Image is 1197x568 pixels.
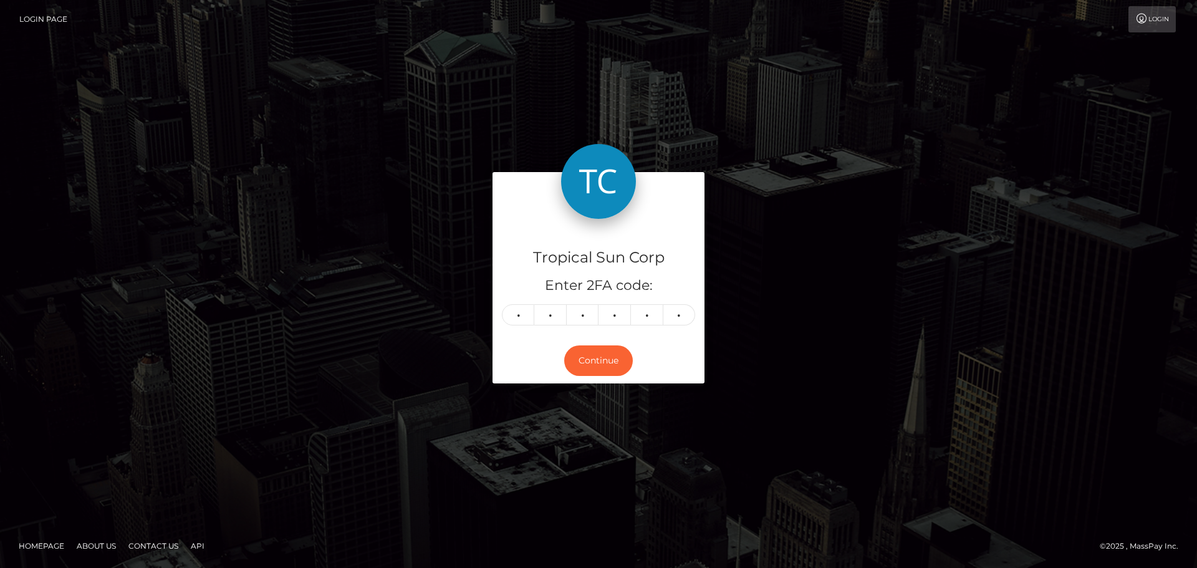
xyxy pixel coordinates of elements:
[502,247,695,269] h4: Tropical Sun Corp
[186,536,209,556] a: API
[561,144,636,219] img: Tropical Sun Corp
[1128,6,1176,32] a: Login
[564,345,633,376] button: Continue
[72,536,121,556] a: About Us
[14,536,69,556] a: Homepage
[19,6,67,32] a: Login Page
[502,276,695,296] h5: Enter 2FA code:
[1100,539,1188,553] div: © 2025 , MassPay Inc.
[123,536,183,556] a: Contact Us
